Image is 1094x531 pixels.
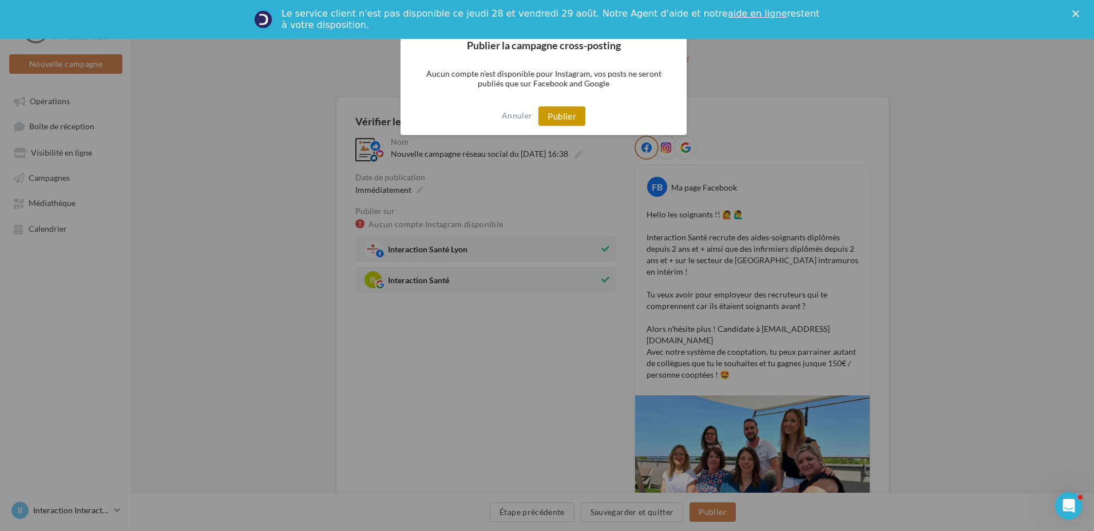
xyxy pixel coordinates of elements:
button: Publier [538,106,585,126]
a: aide en ligne [728,8,787,19]
h2: Publier la campagne cross-posting [401,31,687,60]
button: Annuler [502,106,532,125]
iframe: Intercom live chat [1055,492,1083,520]
div: Le service client n'est pas disponible ce jeudi 28 et vendredi 29 août. Notre Agent d'aide et not... [282,8,822,31]
div: Fermer [1072,10,1084,17]
img: Profile image for Service-Client [254,10,272,29]
p: Aucun compte n’est disponible pour Instagram, vos posts ne seront publiés que sur Facebook and Go... [401,60,687,97]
